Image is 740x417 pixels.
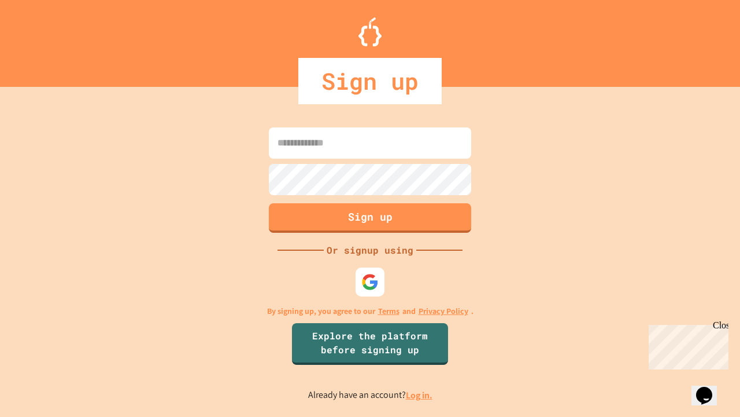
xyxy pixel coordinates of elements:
[5,5,80,74] div: Chat with us now!Close
[269,203,471,233] button: Sign up
[292,323,448,365] a: Explore the platform before signing up
[419,305,468,317] a: Privacy Policy
[691,371,728,405] iframe: chat widget
[358,17,382,46] img: Logo.svg
[406,389,432,401] a: Log in.
[361,273,379,291] img: google-icon.svg
[324,243,416,257] div: Or signup using
[644,320,728,370] iframe: chat widget
[298,58,442,104] div: Sign up
[267,305,473,317] p: By signing up, you agree to our and .
[378,305,399,317] a: Terms
[308,388,432,403] p: Already have an account?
